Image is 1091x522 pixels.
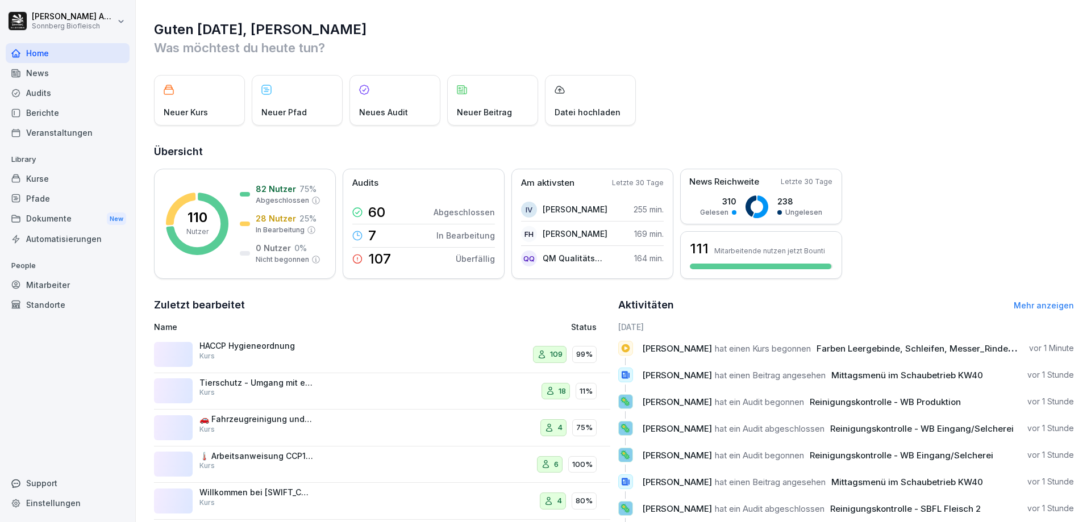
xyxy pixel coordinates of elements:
span: [PERSON_NAME] [642,450,712,461]
p: 255 min. [634,203,664,215]
div: IV [521,202,537,218]
span: Reinigungskontrolle - SBFL Fleisch 2 [830,503,981,514]
p: 11% [580,386,593,397]
p: 109 [550,349,563,360]
a: Standorte [6,295,130,315]
div: FH [521,226,537,242]
div: Berichte [6,103,130,123]
div: Support [6,473,130,493]
div: Mitarbeiter [6,275,130,295]
p: Kurs [199,498,215,508]
p: vor 1 Stunde [1027,503,1074,514]
div: QQ [521,250,537,266]
div: New [107,212,126,225]
span: Mittagsmenü im Schaubetrieb KW40 [831,370,983,381]
p: Kurs [199,424,215,435]
span: hat ein Audit begonnen [715,450,804,461]
a: Kurse [6,169,130,189]
a: Audits [6,83,130,103]
p: People [6,257,130,275]
h2: Übersicht [154,144,1074,160]
p: 🚗 Fahrzeugreinigung und -kontrolle [199,414,313,424]
p: Audits [352,177,378,190]
p: 0 Nutzer [256,242,291,254]
div: Pfade [6,189,130,208]
div: Veranstaltungen [6,123,130,143]
p: [PERSON_NAME] [543,203,607,215]
p: News Reichweite [689,176,759,189]
p: 110 [188,211,207,224]
p: Tierschutz - Umgang mit entlaufenen Tieren [199,378,313,388]
p: Kurs [199,461,215,471]
p: 310 [700,195,736,207]
a: 🌡️ Arbeitsanweisung CCP1-DurcherhitzenKurs6100% [154,446,610,483]
p: 80% [576,495,593,507]
p: 4 [557,495,562,507]
a: Automatisierungen [6,229,130,249]
p: QM Qualitätsmanagement [543,252,608,264]
a: Home [6,43,130,63]
p: vor 1 Stunde [1027,369,1074,381]
a: DokumenteNew [6,208,130,229]
p: Neuer Pfad [261,106,307,118]
p: 169 min. [634,228,664,240]
p: 🦠 [620,447,631,463]
span: hat ein Audit begonnen [715,396,804,407]
p: 238 [777,195,822,207]
p: 🦠 [620,420,631,436]
a: Tierschutz - Umgang mit entlaufenen TierenKurs1811% [154,373,610,410]
p: Letzte 30 Tage [612,178,664,188]
p: Sonnberg Biofleisch [32,22,115,30]
p: 60 [368,206,385,219]
span: [PERSON_NAME] [642,370,712,381]
p: Library [6,151,130,169]
span: [PERSON_NAME] [642,477,712,487]
p: Willkommen bei [SWIFT_CODE] Biofleisch [199,487,313,498]
p: 🦠 [620,394,631,410]
p: 99% [576,349,593,360]
h6: [DATE] [618,321,1075,333]
span: hat einen Beitrag angesehen [715,370,826,381]
p: In Bearbeitung [436,229,495,241]
p: vor 1 Stunde [1027,396,1074,407]
p: Nutzer [186,227,209,237]
p: Kurs [199,351,215,361]
a: Willkommen bei [SWIFT_CODE] BiofleischKurs480% [154,483,610,520]
p: Gelesen [700,207,728,218]
p: Name [154,321,440,333]
p: [PERSON_NAME] [543,228,607,240]
p: vor 1 Stunde [1027,423,1074,434]
p: 75 % [299,183,317,195]
a: Einstellungen [6,493,130,513]
p: 0 % [294,242,307,254]
a: HACCP HygieneordnungKurs10999% [154,336,610,373]
p: Datei hochladen [555,106,621,118]
p: HACCP Hygieneordnung [199,341,313,351]
p: Neuer Kurs [164,106,208,118]
span: Reinigungskontrolle - WB Eingang/Selcherei [810,450,993,461]
span: Reinigungskontrolle - WB Produktion [810,396,961,407]
span: hat einen Kurs begonnen [715,343,811,354]
p: vor 1 Stunde [1027,476,1074,487]
span: Reinigungskontrolle - WB Eingang/Selcherei [830,423,1014,434]
p: Am aktivsten [521,177,574,190]
p: Neues Audit [359,106,408,118]
a: News [6,63,130,83]
p: 7 [368,229,376,243]
p: Ungelesen [785,207,822,218]
p: 100% [572,459,593,470]
p: Mitarbeitende nutzen jetzt Bounti [714,247,825,255]
p: Kurs [199,387,215,398]
span: [PERSON_NAME] [642,396,712,407]
a: Mehr anzeigen [1014,300,1074,310]
p: Nicht begonnen [256,254,309,265]
p: Abgeschlossen [256,195,309,206]
p: 18 [559,386,566,397]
